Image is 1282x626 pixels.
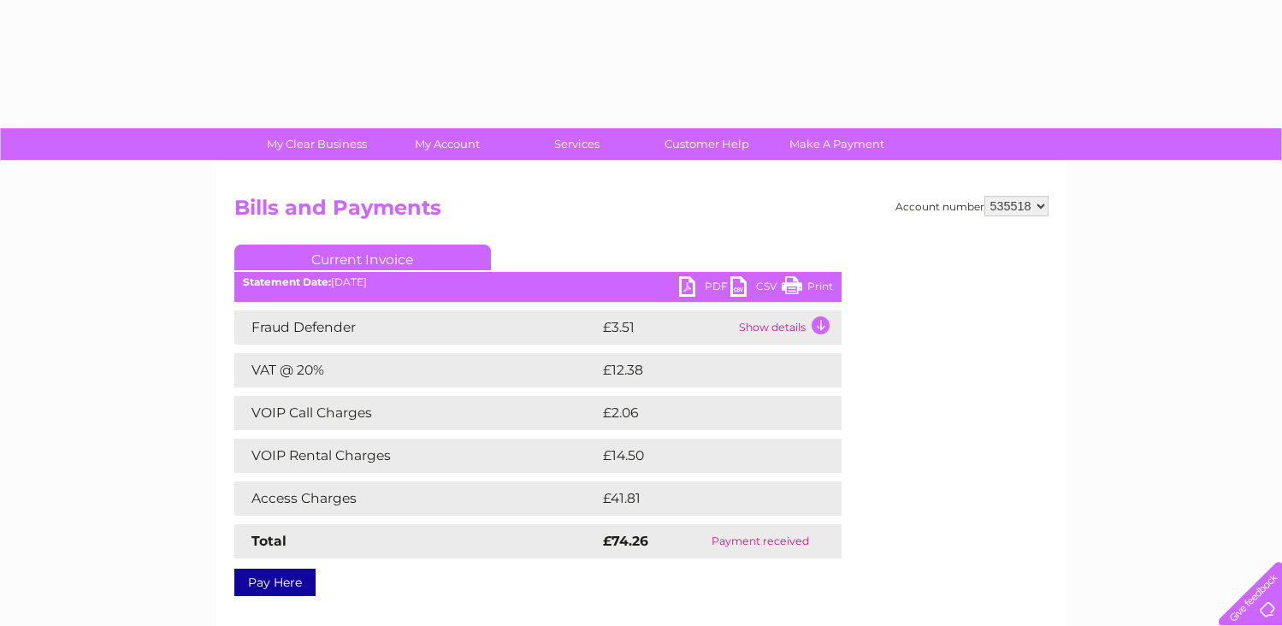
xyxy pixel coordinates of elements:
strong: £74.26 [603,533,648,549]
a: Customer Help [636,128,777,160]
div: Account number [895,196,1049,216]
td: VOIP Rental Charges [234,439,599,473]
b: Statement Date: [243,275,331,288]
a: Print [782,276,833,301]
td: VAT @ 20% [234,353,599,387]
a: Pay Here [234,569,316,596]
td: Access Charges [234,481,599,516]
td: Show details [735,310,842,345]
td: VOIP Call Charges [234,396,599,430]
td: £41.81 [599,481,804,516]
td: £14.50 [599,439,806,473]
a: Make A Payment [766,128,907,160]
strong: Total [251,533,287,549]
a: Current Invoice [234,245,491,270]
div: [DATE] [234,276,842,288]
a: PDF [679,276,730,301]
a: My Clear Business [246,128,387,160]
td: Fraud Defender [234,310,599,345]
td: £2.06 [599,396,802,430]
td: £12.38 [599,353,806,387]
td: Payment received [680,524,841,558]
a: My Account [376,128,517,160]
a: CSV [730,276,782,301]
a: Services [506,128,647,160]
td: £3.51 [599,310,735,345]
h2: Bills and Payments [234,196,1049,228]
